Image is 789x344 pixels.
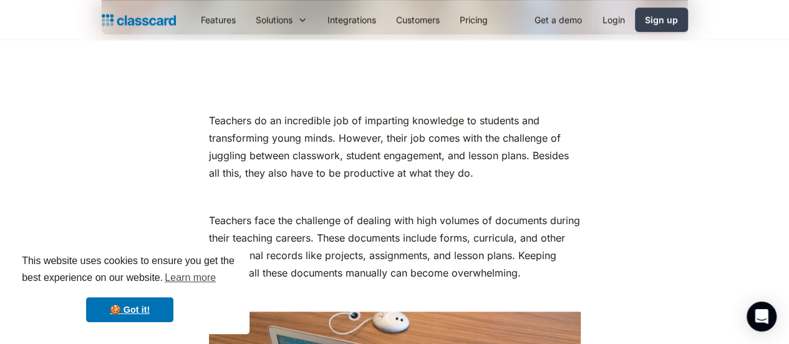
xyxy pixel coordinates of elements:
p: ‍ [209,188,581,205]
a: learn more about cookies [163,268,218,287]
a: dismiss cookie message [86,297,173,322]
a: Customers [386,6,450,34]
a: Pricing [450,6,498,34]
div: Sign up [645,13,678,26]
div: Solutions [246,6,317,34]
div: Open Intercom Messenger [747,302,777,332]
p: Teachers face the challenge of dealing with high volumes of documents during their teaching caree... [209,212,581,282]
a: home [102,11,176,29]
a: Login [593,6,635,34]
a: Sign up [635,7,688,32]
div: Solutions [256,13,293,26]
p: ‍ [209,288,581,305]
div: cookieconsent [10,242,249,334]
a: Get a demo [525,6,592,34]
a: Integrations [317,6,386,34]
p: Teachers do an incredible job of imparting knowledge to students and transforming young minds. Ho... [209,112,581,182]
span: This website uses cookies to ensure you get the best experience on our website. [22,253,238,287]
a: Features [191,6,246,34]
